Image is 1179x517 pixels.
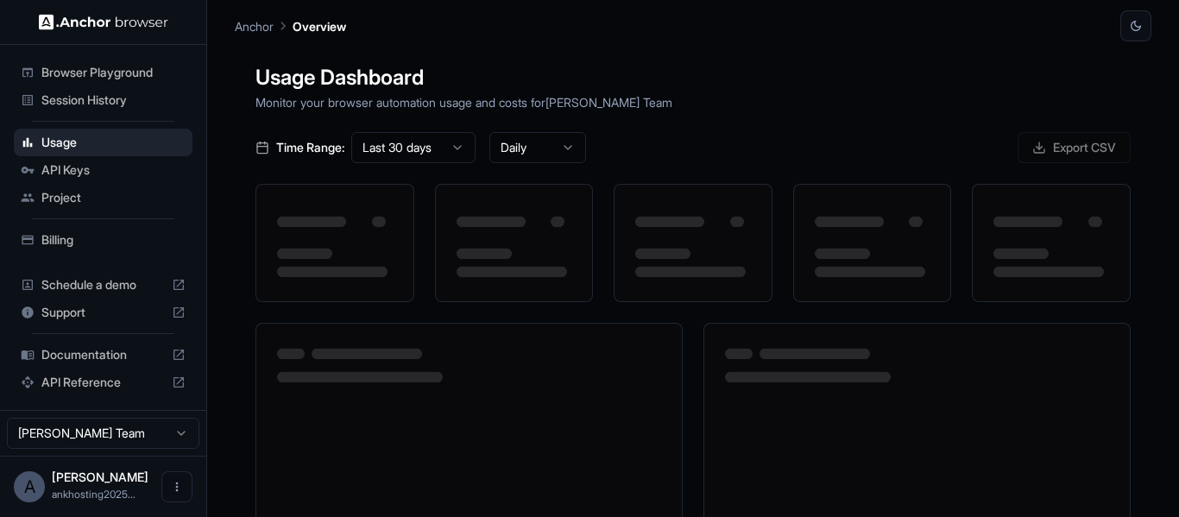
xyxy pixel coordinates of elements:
p: Monitor your browser automation usage and costs for [PERSON_NAME] Team [255,93,1131,111]
div: A [14,471,45,502]
span: Schedule a demo [41,276,165,293]
button: Open menu [161,471,192,502]
div: Billing [14,226,192,254]
span: Session History [41,91,186,109]
img: Anchor Logo [39,14,168,30]
div: Schedule a demo [14,271,192,299]
span: Time Range: [276,139,344,156]
div: API Keys [14,156,192,184]
span: ANGEL KEITH [52,470,148,484]
div: Support [14,299,192,326]
div: Documentation [14,341,192,369]
span: Documentation [41,346,165,363]
h1: Usage Dashboard [255,62,1131,93]
nav: breadcrumb [235,16,346,35]
div: API Reference [14,369,192,396]
span: Browser Playground [41,64,186,81]
span: API Keys [41,161,186,179]
span: Billing [41,231,186,249]
span: Usage [41,134,186,151]
div: Project [14,184,192,211]
span: ankhosting2025@gmail.com [52,488,136,501]
p: Overview [293,17,346,35]
span: API Reference [41,374,165,391]
span: Project [41,189,186,206]
span: Support [41,304,165,321]
div: Session History [14,86,192,114]
div: Usage [14,129,192,156]
p: Anchor [235,17,274,35]
div: Browser Playground [14,59,192,86]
